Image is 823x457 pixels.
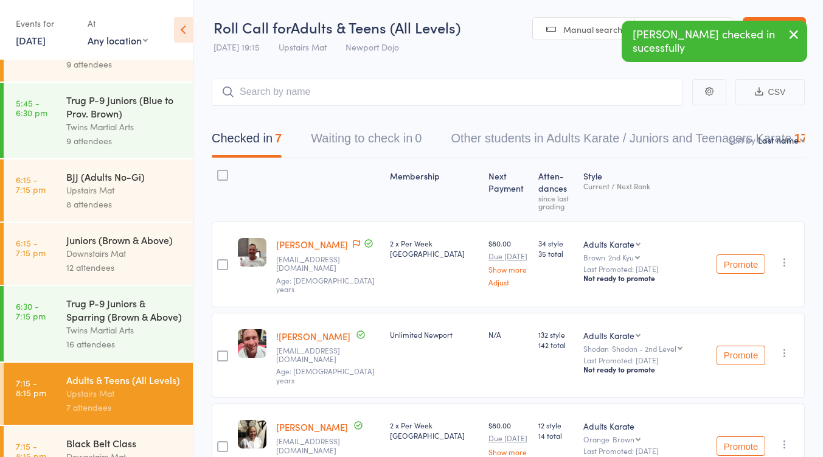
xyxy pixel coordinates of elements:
[758,134,799,146] div: Last name
[538,248,574,259] span: 35 total
[583,265,707,273] small: Last Promoted: [DATE]
[16,13,75,33] div: Events for
[276,420,348,433] a: [PERSON_NAME]
[488,265,528,273] a: Show more
[276,346,380,364] small: cuthbert.ja@gmail.com
[66,373,182,386] div: Adults & Teens (All Levels)
[66,93,182,120] div: Trug P-9 Juniors (Blue to Prov. Brown)
[276,238,348,251] a: [PERSON_NAME]
[583,238,634,250] div: Adults Karate
[66,197,182,211] div: 8 attendees
[538,420,574,430] span: 12 style
[583,253,707,261] div: Brown
[88,33,148,47] div: Any location
[66,120,182,134] div: Twins Martial Arts
[563,23,622,35] span: Manual search
[16,175,46,194] time: 6:15 - 7:15 pm
[66,57,182,71] div: 9 attendees
[415,131,422,145] div: 0
[538,194,574,210] div: since last grading
[488,252,528,260] small: Due [DATE]
[488,238,528,286] div: $80.00
[794,131,821,145] div: 1725
[608,253,634,261] div: 2nd Kyu
[66,386,182,400] div: Upstairs Mat
[66,436,182,450] div: Black Belt Class
[385,164,484,216] div: Membership
[16,238,46,257] time: 6:15 - 7:15 pm
[212,78,683,106] input: Search by name
[276,255,380,273] small: nbischa@gmail.com
[538,430,574,441] span: 14 total
[4,286,193,361] a: 6:30 -7:15 pmTrug P-9 Juniors & Sparring (Brown & Above)Twins Martial Arts16 attendees
[66,170,182,183] div: BJJ (Adults No-Gi)
[214,41,260,53] span: [DATE] 19:15
[612,344,676,352] div: Shodan - 2nd Level
[488,278,528,286] a: Adjust
[583,365,707,374] div: Not ready to promote
[311,125,422,158] button: Waiting to check in0
[66,233,182,246] div: Juniors (Brown & Above)
[66,400,182,414] div: 7 attendees
[66,296,182,323] div: Trug P-9 Juniors & Sparring (Brown & Above)
[4,83,193,158] a: 5:45 -6:30 pmTrug P-9 Juniors (Blue to Prov. Brown)Twins Martial Arts9 attendees
[390,329,479,340] div: Unlimited Newport
[583,344,707,352] div: Shodan
[212,125,282,158] button: Checked in7
[88,13,148,33] div: At
[276,437,380,455] small: amyk11@hotmail.com
[390,238,479,259] div: 2 x Per Week [GEOGRAPHIC_DATA]
[390,420,479,441] div: 2 x Per Week [GEOGRAPHIC_DATA]
[16,33,46,47] a: [DATE]
[583,182,707,190] div: Current / Next Rank
[276,275,375,294] span: Age: [DEMOGRAPHIC_DATA] years
[66,260,182,274] div: 12 attendees
[4,159,193,222] a: 6:15 -7:15 pmBJJ (Adults No-Gi)Upstairs Mat8 attendees
[488,448,528,456] a: Show more
[743,17,806,41] a: Exit roll call
[279,41,327,53] span: Upstairs Mat
[346,41,399,53] span: Newport Dojo
[16,98,47,117] time: 5:45 - 6:30 pm
[735,79,805,105] button: CSV
[4,363,193,425] a: 7:15 -8:15 pmAdults & Teens (All Levels)Upstairs Mat7 attendees
[717,254,765,274] button: Promote
[214,17,291,37] span: Roll Call for
[488,434,528,442] small: Due [DATE]
[533,164,578,216] div: Atten­dances
[16,378,46,397] time: 7:15 - 8:15 pm
[238,329,266,358] img: image1753864706.png
[238,238,266,267] img: image1674865420.png
[66,323,182,337] div: Twins Martial Arts
[613,435,634,443] div: Brown
[538,329,574,340] span: 132 style
[538,238,574,248] span: 34 style
[728,134,755,146] label: Sort by
[583,420,707,432] div: Adults Karate
[4,223,193,285] a: 6:15 -7:15 pmJuniors (Brown & Above)Downstairs Mat12 attendees
[583,329,634,341] div: Adults Karate
[583,356,707,365] small: Last Promoted: [DATE]
[66,134,182,148] div: 9 attendees
[238,420,266,448] img: image1722332253.png
[622,21,807,62] div: [PERSON_NAME] checked in sucessfully
[484,164,533,216] div: Next Payment
[291,17,460,37] span: Adults & Teens (All Levels)
[276,366,375,385] span: Age: [DEMOGRAPHIC_DATA] years
[66,246,182,260] div: Downstairs Mat
[583,435,707,443] div: Orange
[488,329,528,340] div: N/A
[538,340,574,350] span: 142 total
[275,131,282,145] div: 7
[583,447,707,455] small: Last Promoted: [DATE]
[717,436,765,456] button: Promote
[451,125,821,158] button: Other students in Adults Karate / Juniors and Teenagers Karate1725
[276,330,350,343] a: ![PERSON_NAME]
[583,273,707,283] div: Not ready to promote
[717,346,765,365] button: Promote
[66,337,182,351] div: 16 attendees
[16,301,46,321] time: 6:30 - 7:15 pm
[66,183,182,197] div: Upstairs Mat
[578,164,712,216] div: Style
